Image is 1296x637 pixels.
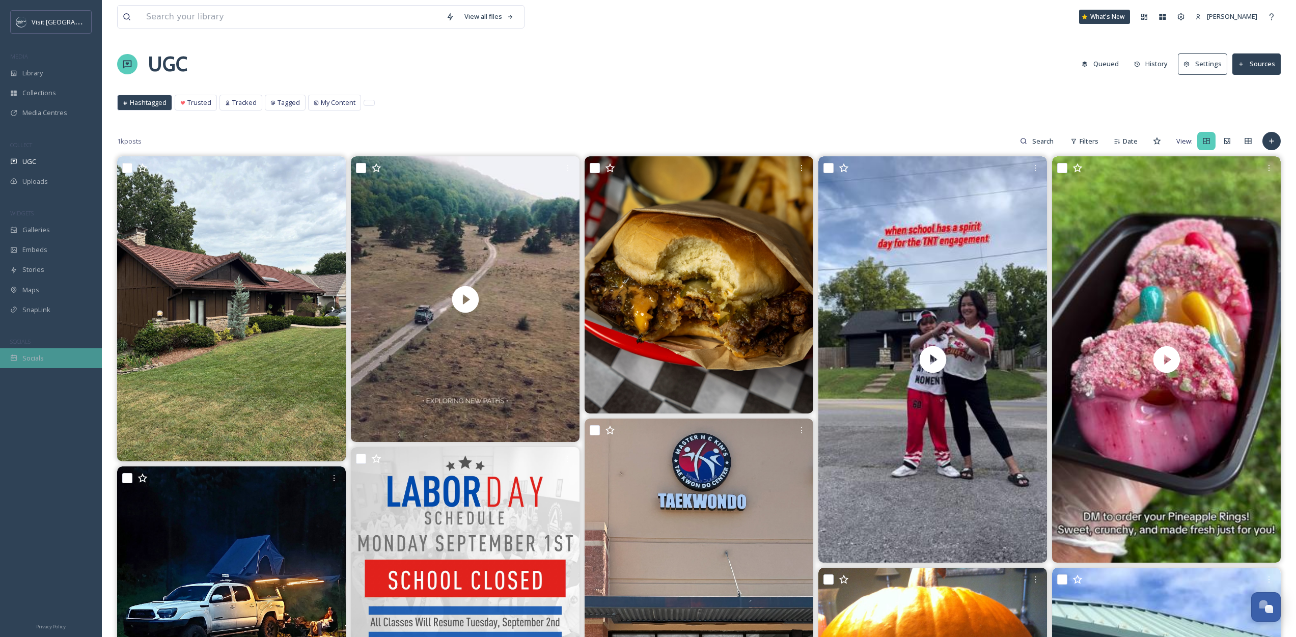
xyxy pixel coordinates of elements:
span: MEDIA [10,52,28,60]
span: Filters [1080,136,1098,146]
button: Open Chat [1251,592,1281,622]
span: Library [22,68,43,78]
span: Uploads [22,177,48,186]
span: My Content [321,98,355,107]
span: Tagged [278,98,300,107]
span: SnapLink [22,305,50,315]
button: Queued [1077,54,1124,74]
span: Privacy Policy [36,623,66,630]
a: What's New [1079,10,1130,24]
span: Media Centres [22,108,67,118]
a: Settings [1178,53,1232,74]
span: Galleries [22,225,50,235]
button: History [1129,54,1173,74]
span: Stories [22,265,44,274]
input: Search your library [141,6,441,28]
span: UGC [22,157,36,167]
img: c3es6xdrejuflcaqpovn.png [16,17,26,27]
button: Settings [1178,53,1227,74]
span: Embeds [22,245,47,255]
span: Maps [22,285,39,295]
img: thumbnail [351,156,580,442]
a: [PERSON_NAME] [1190,7,1262,26]
span: WIDGETS [10,209,34,217]
input: Search [1027,131,1060,151]
a: Queued [1077,54,1129,74]
span: View: [1176,136,1193,146]
img: thumbnail [818,156,1047,563]
span: SOCIALS [10,338,31,345]
span: Tracked [232,98,257,107]
span: Collections [22,88,56,98]
a: Privacy Policy [36,620,66,632]
video: Jumping with excitement. We can’t stay calm. Now let’s just hope she comes home with my citybrimc... [818,156,1047,563]
img: Beautiful house with new 6” #gutters in #overlandparkks #kcmo #musketbrown [117,156,346,461]
span: Hashtagged [130,98,167,107]
a: History [1129,54,1178,74]
a: View all files [459,7,519,26]
span: Visit [GEOGRAPHIC_DATA] [32,17,111,26]
video: 🍍 CANDY PINEAPPLE RINGS 🍍 ✨ Fresh • Sweet • Crunchy ✨ 📩 DM to place your order today! #CandyFruit... [1052,156,1281,563]
a: UGC [148,49,187,79]
img: Get it 🍔 XR 11-11 🚀 WALDO 4-10 #kcfoodie #eatkc #kceats #kclocal #kc #waldo [585,156,813,413]
video: Pyrenäen . . #pyrenees #jeep #cherokeexj #offroad #overland #4x4 #Defender110 #toyotalandcruiser ... [351,156,580,442]
span: Socials [22,353,44,363]
span: Trusted [187,98,211,107]
span: Date [1123,136,1138,146]
span: COLLECT [10,141,32,149]
img: thumbnail [1052,156,1281,563]
button: Sources [1232,53,1281,74]
span: [PERSON_NAME] [1207,12,1257,21]
span: 1k posts [117,136,142,146]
